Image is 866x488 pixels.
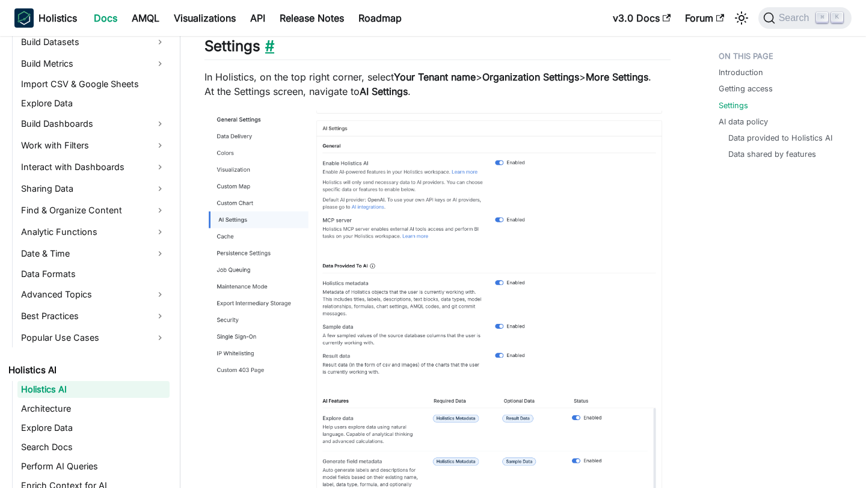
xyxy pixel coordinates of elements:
strong: More Settings [586,71,648,83]
a: Roadmap [351,8,409,28]
a: Getting access [719,83,773,94]
b: Holistics [38,11,77,25]
a: v3.0 Docs [606,8,678,28]
strong: Organization Settings [482,71,579,83]
a: Build Datasets [17,32,170,52]
a: Forum [678,8,731,28]
p: In Holistics, on the top right corner, select > > . At the Settings screen, navigate to . [204,70,671,99]
a: AI data policy [719,116,768,127]
button: Search (Command+K) [758,7,852,29]
a: HolisticsHolistics [14,8,77,28]
a: Advanced Topics [17,285,170,304]
h2: Settings [204,37,671,60]
a: Popular Use Cases [17,328,170,347]
a: Interact with Dashboards [17,157,170,177]
a: Settings [719,100,748,111]
button: Switch between dark and light mode (currently light mode) [732,8,751,28]
a: Sharing Data [17,179,170,198]
a: Explore Data [17,95,170,112]
a: Explore Data [17,419,170,436]
a: Date & Time [17,244,170,263]
strong: AI Settings [360,85,408,97]
a: Holistics AI [5,362,170,379]
span: Search [775,13,817,23]
a: Introduction [719,67,763,78]
a: Visualizations [167,8,243,28]
strong: Your Tenant name [394,71,476,83]
a: Architecture [17,400,170,417]
a: Release Notes [272,8,351,28]
a: Docs [87,8,124,28]
img: Holistics [14,8,34,28]
a: Build Metrics [17,54,170,73]
a: AMQL [124,8,167,28]
a: Holistics AI [17,381,170,398]
a: Direct link to Settings [260,37,274,55]
a: Work with Filters [17,136,170,155]
a: Data shared by features [728,148,816,160]
a: Data provided to Holistics AI [728,132,832,144]
a: Find & Organize Content [17,201,170,220]
a: Data Formats [17,266,170,282]
a: Perform AI Queries [17,458,170,475]
a: Import CSV & Google Sheets [17,76,170,93]
a: Best Practices [17,307,170,326]
kbd: ⌘ [816,12,828,23]
a: Build Dashboards [17,114,170,133]
a: API [243,8,272,28]
a: Search Docs [17,439,170,456]
kbd: K [831,12,843,23]
a: Analytic Functions [17,222,170,242]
